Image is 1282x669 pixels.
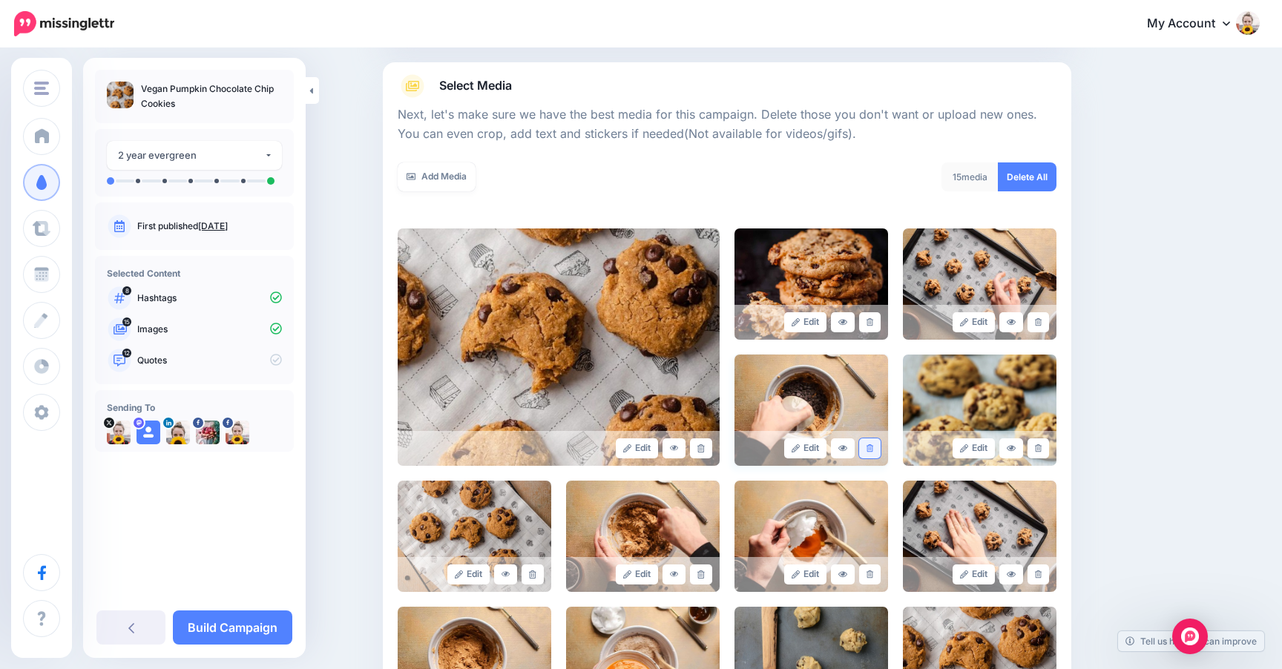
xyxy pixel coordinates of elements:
[398,228,720,466] img: 158933916f8dae95476ca8da28796099_large.jpg
[122,317,131,326] span: 15
[164,88,250,97] div: Keywords by Traffic
[941,162,999,191] div: media
[14,11,114,36] img: Missinglettr
[196,421,220,444] img: 326783732_575340864115319_4561962270655138912_n-bsa10355.jpg
[953,438,995,458] a: Edit
[122,349,131,357] span: 12
[1118,631,1264,651] a: Tell us how we can improve
[148,86,160,98] img: tab_keywords_by_traffic_grey.svg
[398,481,551,592] img: 460fe739a1f53e5cefb8a5c22c83e553_large.jpg
[953,564,995,584] a: Edit
[784,438,826,458] a: Edit
[42,24,73,36] div: v 4.0.25
[107,141,282,170] button: 2 year evergreen
[784,312,826,332] a: Edit
[616,438,658,458] a: Edit
[137,291,282,305] p: Hashtags
[903,355,1056,466] img: ab2420a96e6368dd288f8ab69b200e74_large.jpg
[166,421,190,444] img: 1567130321381-72431.png
[398,162,476,191] a: Add Media
[903,228,1056,340] img: 3d2664439496ae4b08a0473f5d6fc224_large.jpg
[39,39,163,50] div: Domain: [DOMAIN_NAME]
[107,82,134,108] img: 158933916f8dae95476ca8da28796099_thumb.jpg
[122,286,131,295] span: 8
[566,481,720,592] img: d46b92d5fdeeee9cf1c622371fd509bd_large.jpg
[24,39,36,50] img: website_grey.svg
[118,147,264,164] div: 2 year evergreen
[398,105,1056,144] p: Next, let's make sure we have the best media for this campaign. Delete those you don't want or up...
[734,481,888,592] img: 0235defbb6d35fab97f2a0ae4b697c1d_large.jpg
[226,421,249,444] img: 292598057_613584683459565_3718837924724714585_n-bsa126689.jpg
[137,220,282,233] p: First published
[1172,619,1208,654] div: Open Intercom Messenger
[56,88,133,97] div: Domain Overview
[784,564,826,584] a: Edit
[107,402,282,413] h4: Sending To
[40,86,52,98] img: tab_domain_overview_orange.svg
[137,323,282,336] p: Images
[734,355,888,466] img: 73ab57ba8b393f1b32177eb113997d7f_large.jpg
[616,564,658,584] a: Edit
[998,162,1056,191] a: Delete All
[903,481,1056,592] img: a9084e0423bb27b90264d4e8a86686df_large.jpg
[198,220,228,231] a: [DATE]
[398,74,1056,98] a: Select Media
[953,171,961,182] span: 15
[734,228,888,340] img: 0eced3aac388c95ec6aa215ef141124d_large.jpg
[447,564,490,584] a: Edit
[141,82,282,111] p: Vegan Pumpkin Chocolate Chip Cookies
[24,24,36,36] img: logo_orange.svg
[137,421,160,444] img: user_default_image.png
[137,354,282,367] p: Quotes
[439,76,512,96] span: Select Media
[107,421,131,444] img: W2CQIEHJ-75125.jpg
[34,82,49,95] img: menu.png
[107,268,282,279] h4: Selected Content
[953,312,995,332] a: Edit
[1132,6,1260,42] a: My Account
